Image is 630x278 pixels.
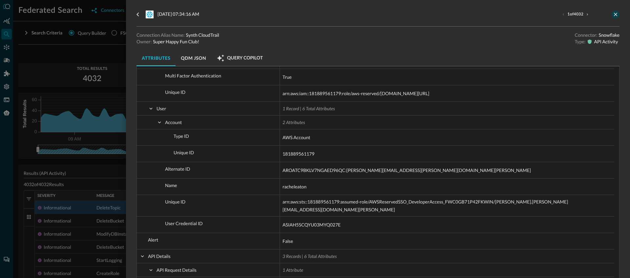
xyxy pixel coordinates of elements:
p: Owner: [136,38,152,45]
span: 1 Attribute [283,267,303,273]
span: racheleaton [283,183,306,191]
span: API Details [148,253,171,259]
button: go back [133,9,143,20]
p: Connection Alias Name: [136,32,185,38]
button: Attributes [136,50,176,66]
button: next result [584,11,591,18]
p: Type: [575,38,586,45]
p: Super Happy Fun Club! [153,38,199,45]
span: Account [165,119,182,125]
span: ASIAH5SCQYU03MYQ027E [283,221,341,229]
span: 181889561179 [283,150,314,158]
svg: Snowflake [146,11,154,18]
span: arn:aws:sts::181889561179:assumed-role/AWSReservedSSO_DeveloperAccess_FWC0GB71P42FKWIN/[PERSON_NA... [283,198,600,214]
span: 1 Record | 6 Total Attributes [283,106,335,111]
p: Synth CloudTrail [186,32,219,38]
span: User Credential ID [165,221,203,226]
span: AWS Account [283,134,310,141]
span: True [283,73,292,81]
p: Snowflake [599,32,619,38]
span: Unique ID [165,89,185,95]
p: [DATE] 07:34:16 AM [157,11,199,18]
button: QDM JSON [176,50,211,66]
span: Unique ID [174,150,194,155]
span: Alert [148,237,158,243]
button: close-drawer [612,11,619,18]
span: arn:aws:iam::181889561179:role/aws-reserved/[DOMAIN_NAME][URL] [283,90,429,97]
span: False [283,237,293,245]
span: Query Copilot [227,55,263,61]
span: 2 Attributes [283,119,305,125]
span: 1 of 4032 [567,12,583,17]
span: AROATC9BKLV7NGAED96QC:[PERSON_NAME][EMAIL_ADDRESS][PERSON_NAME][DOMAIN_NAME][PERSON_NAME] [283,166,531,174]
span: Unique ID [165,199,185,204]
p: Connector: [575,32,598,38]
span: API Request Details [157,267,197,273]
span: Multi Factor Authentication [165,73,221,78]
span: Name [165,182,177,188]
span: Type ID [174,133,189,139]
span: Alternate ID [165,166,190,172]
span: User [157,106,166,111]
span: 3 Records | 6 Total Attributes [283,253,337,259]
p: API Activity [594,38,618,45]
